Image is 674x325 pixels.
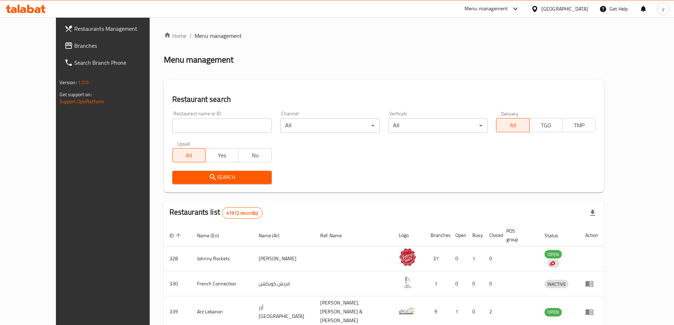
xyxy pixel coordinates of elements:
td: 1 [425,271,450,296]
td: 330 [164,271,191,296]
td: [PERSON_NAME] [253,246,315,271]
button: All [496,118,529,132]
span: Search Branch Phone [74,58,163,67]
td: 0 [450,271,467,296]
span: 41972 record(s) [222,210,262,216]
button: TGO [529,118,563,132]
a: Support.OpsPlatform [59,97,104,106]
label: Upsell [177,141,190,146]
div: OPEN [545,308,562,317]
nav: breadcrumb [164,31,604,40]
button: Search [172,171,272,184]
div: Menu [585,308,598,316]
span: y [662,5,664,13]
button: TMP [562,118,595,132]
div: Export file [584,204,601,221]
th: Open [450,225,467,246]
span: ID [169,231,183,240]
a: Search Branch Phone [59,54,168,71]
h2: Menu management [164,54,234,65]
button: All [172,148,206,162]
span: Name (Ar) [259,231,289,240]
span: 1.0.0 [78,78,89,87]
td: 37 [425,246,450,271]
a: Restaurants Management [59,20,168,37]
span: Get support on: [59,90,92,99]
th: Busy [467,225,484,246]
span: OPEN [545,308,562,316]
td: French Connection [191,271,253,296]
img: delivery hero logo [549,260,555,267]
span: INACTIVE [545,280,569,288]
h2: Restaurants list [169,207,263,219]
span: Status [545,231,568,240]
div: Indicates that the vendor menu management has been moved to DH Catalog service [547,259,559,268]
td: فرنش كونكشن [253,271,315,296]
td: 328 [164,246,191,271]
img: Arz Lebanon [399,302,416,319]
button: Yes [205,148,238,162]
span: All [499,120,526,130]
div: All [388,118,488,133]
td: 0 [484,246,501,271]
span: Name (En) [197,231,228,240]
li: / [189,31,192,40]
th: Logo [393,225,425,246]
span: Yes [208,150,236,161]
label: Delivery [501,111,519,116]
div: Total records count [222,207,263,219]
a: Branches [59,37,168,54]
div: Menu-management [465,5,508,13]
span: Ref. Name [320,231,351,240]
button: No [238,148,271,162]
div: All [280,118,380,133]
th: Branches [425,225,450,246]
span: Restaurants Management [74,24,163,33]
span: OPEN [545,250,562,259]
img: French Connection [399,273,416,291]
td: Johnny Rockets [191,246,253,271]
span: No [241,150,269,161]
span: POS group [506,227,530,244]
div: OPEN [545,250,562,259]
input: Search for restaurant name or ID.. [172,118,272,133]
span: Menu management [195,31,242,40]
td: 0 [450,246,467,271]
img: Johnny Rockets [399,248,416,266]
th: Closed [484,225,501,246]
span: All [175,150,203,161]
span: Search [178,173,266,182]
th: Action [580,225,604,246]
span: TMP [565,120,593,130]
span: Version: [59,78,77,87]
div: [GEOGRAPHIC_DATA] [541,5,588,13]
div: Menu [585,279,598,288]
span: Branches [74,41,163,50]
h2: Restaurant search [172,94,596,105]
td: 0 [467,271,484,296]
a: Home [164,31,186,40]
span: TGO [532,120,560,130]
td: 1 [467,246,484,271]
td: 0 [484,271,501,296]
